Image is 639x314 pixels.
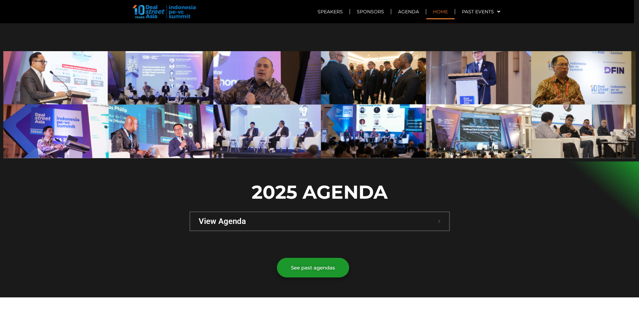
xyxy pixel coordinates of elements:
a: Sponsors [350,4,391,19]
a: Speakers [311,4,349,19]
a: Home [426,4,455,19]
span: See past agendas [291,265,335,270]
a: See past agendas [277,258,349,277]
a: Past Events [455,4,507,19]
span: View Agenda [199,217,438,225]
p: 2025 AGENDA [189,178,450,206]
a: Agenda [391,4,426,19]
